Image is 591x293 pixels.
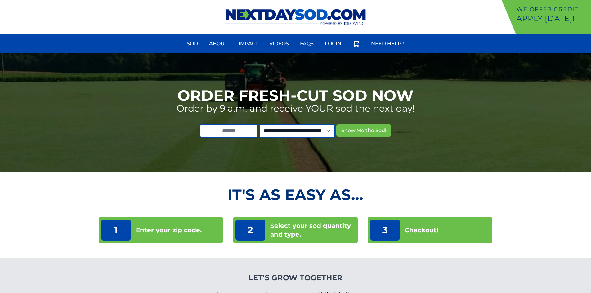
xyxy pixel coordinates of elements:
[517,14,589,24] p: Apply [DATE]!
[177,103,415,114] p: Order by 9 a.m. and receive YOUR sod the next day!
[136,226,202,234] p: Enter your zip code.
[99,187,493,202] h2: It's as Easy As...
[266,36,293,51] a: Videos
[405,226,438,234] p: Checkout!
[235,220,265,241] p: 2
[370,220,400,241] p: 3
[177,88,414,103] h1: Order Fresh-Cut Sod Now
[321,36,345,51] a: Login
[296,36,317,51] a: FAQs
[183,36,202,51] a: Sod
[205,36,231,51] a: About
[270,221,355,239] p: Select your sod quantity and type.
[336,124,391,137] button: Show Me the Sod!
[101,220,131,241] p: 1
[517,5,589,14] p: We offer Credit
[215,273,376,283] h4: Let's Grow Together
[367,36,408,51] a: Need Help?
[235,36,262,51] a: Impact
